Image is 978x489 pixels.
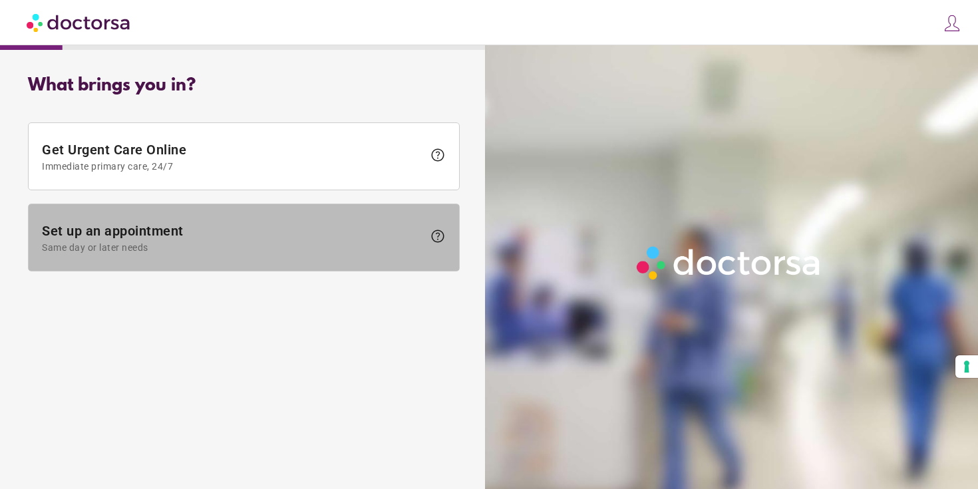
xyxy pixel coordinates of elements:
[955,355,978,378] button: Your consent preferences for tracking technologies
[42,242,423,253] span: Same day or later needs
[42,223,423,253] span: Set up an appointment
[27,7,132,37] img: Doctorsa.com
[430,228,446,244] span: help
[631,241,827,285] img: Logo-Doctorsa-trans-White-partial-flat.png
[42,142,423,172] span: Get Urgent Care Online
[430,147,446,163] span: help
[943,14,961,33] img: icons8-customer-100.png
[28,76,460,96] div: What brings you in?
[42,161,423,172] span: Immediate primary care, 24/7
